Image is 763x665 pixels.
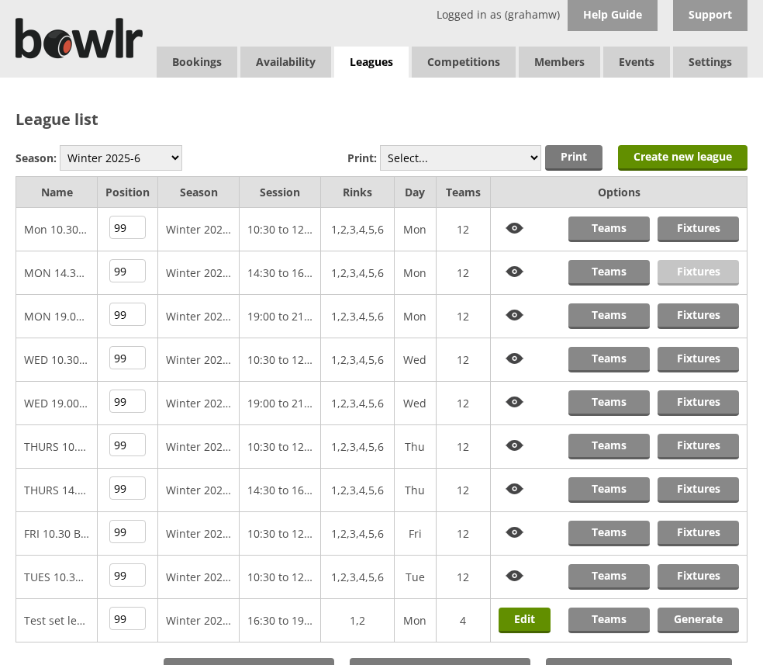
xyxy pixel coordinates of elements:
[240,47,331,78] a: Availability
[158,177,240,208] td: Season
[658,303,739,329] a: Fixtures
[158,512,240,556] td: Winter 2025-6
[321,556,394,599] td: 1,2,3,4,5,6
[16,599,98,642] td: Test set league
[240,425,321,469] td: 10:30 to 12:30
[158,599,240,642] td: Winter 2025-6
[394,512,436,556] td: Fri
[568,477,650,503] a: Teams
[658,434,739,459] a: Fixtures
[412,47,516,78] a: Competitions
[545,145,602,171] input: Print
[240,295,321,338] td: 19:00 to 21:00
[658,564,739,590] a: Fixtures
[499,390,531,414] img: View
[568,303,650,329] a: Teams
[436,469,490,512] td: 12
[394,338,436,382] td: Wed
[16,208,98,251] td: Mon 10.30 Triples
[499,521,531,545] img: View
[16,338,98,382] td: WED 10.30 TRIPLES
[658,521,739,546] a: Fixtures
[673,47,747,78] span: Settings
[16,177,98,208] td: Name
[568,260,650,286] a: Teams
[240,599,321,642] td: 16:30 to 19:00
[321,208,394,251] td: 1,2,3,4,5,6
[499,347,531,371] img: View
[658,216,739,242] a: Fixtures
[16,425,98,469] td: THURS 10.30 TRIPLES
[321,382,394,425] td: 1,2,3,4,5,6
[568,390,650,416] a: Teams
[394,177,436,208] td: Day
[394,425,436,469] td: Thu
[499,303,531,327] img: View
[394,469,436,512] td: Thu
[240,382,321,425] td: 19:00 to 21:00
[158,382,240,425] td: Winter 2025-6
[157,47,237,78] a: Bookings
[158,556,240,599] td: Winter 2025-6
[499,564,531,588] img: View
[568,564,650,590] a: Teams
[436,177,490,208] td: Teams
[491,177,747,208] td: Options
[568,216,650,242] a: Teams
[436,338,490,382] td: 12
[321,599,394,642] td: 1,2
[658,260,739,286] a: Fixtures
[394,208,436,251] td: Mon
[321,251,394,295] td: 1,2,3,4,5,6
[158,338,240,382] td: Winter 2025-6
[658,608,739,633] a: Generate
[436,425,490,469] td: 12
[240,512,321,556] td: 10:30 to 12:30
[499,216,531,241] img: View
[568,608,650,633] a: Teams
[658,477,739,503] a: Fixtures
[16,109,747,130] h2: League list
[16,382,98,425] td: WED 19.00 TRIPLES
[240,469,321,512] td: 14:30 to 16:30
[321,425,394,469] td: 1,2,3,4,5,6
[16,295,98,338] td: MON 19.00 PAIRS
[568,434,650,459] a: Teams
[436,556,490,599] td: 12
[519,47,600,78] span: Members
[334,47,409,78] a: Leagues
[436,599,490,642] td: 4
[16,556,98,599] td: TUES 10.30-12.30 AUSSIE PAIRS
[499,434,531,458] img: View
[658,390,739,416] a: Fixtures
[240,338,321,382] td: 10:30 to 12:30
[240,208,321,251] td: 10:30 to 12:30
[436,295,490,338] td: 12
[158,208,240,251] td: Winter 2025-6
[568,521,650,546] a: Teams
[158,469,240,512] td: Winter 2025-6
[321,469,394,512] td: 1,2,3,4,5,6
[394,599,436,642] td: Mon
[16,512,98,556] td: FRI 10.30 BEGINNERS AND IMPROVERS
[499,608,551,633] a: Edit
[568,347,650,372] a: Teams
[321,295,394,338] td: 1,2,3,4,5,6
[158,295,240,338] td: Winter 2025-6
[158,425,240,469] td: Winter 2025-6
[436,251,490,295] td: 12
[347,151,377,165] label: Print:
[618,145,747,171] a: Create new league
[394,251,436,295] td: Mon
[16,151,57,165] label: Season:
[98,177,158,208] td: Position
[394,556,436,599] td: Tue
[158,251,240,295] td: Winter 2025-6
[321,512,394,556] td: 1,2,3,4,5,6
[394,382,436,425] td: Wed
[16,251,98,295] td: MON 14.30 PAIRS
[436,512,490,556] td: 12
[436,208,490,251] td: 12
[436,382,490,425] td: 12
[499,477,531,501] img: View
